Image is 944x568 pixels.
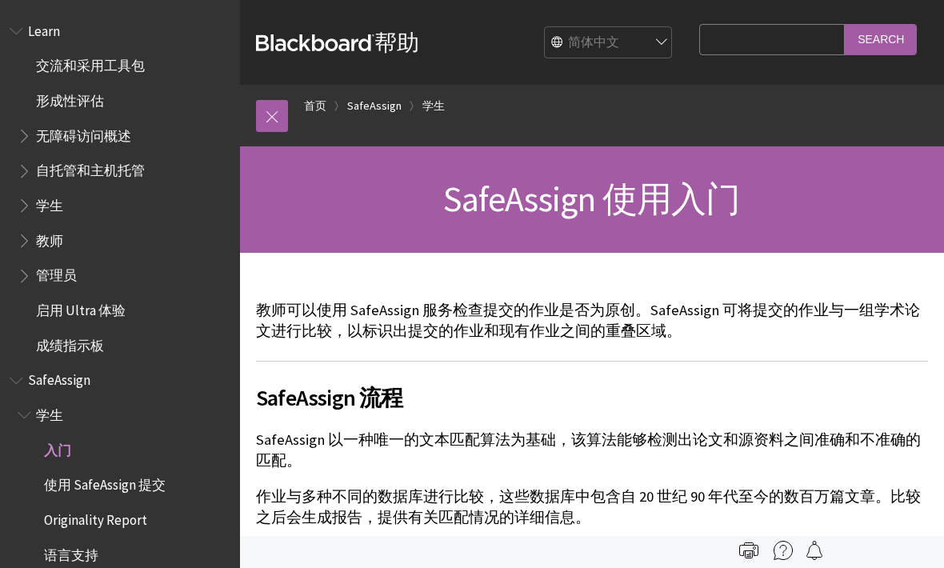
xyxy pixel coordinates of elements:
span: 入门 [44,437,71,458]
span: 交流和采用工具包 [36,53,145,74]
span: Learn [28,18,60,39]
span: 语言支持 [44,542,98,563]
p: SafeAssign 以一种唯一的文本匹配算法为基础，该算法能够检测出论文和源资料之间准确和不准确的匹配。 [256,430,928,471]
img: Follow this page [805,541,824,560]
span: 启用 Ultra 体验 [36,297,126,318]
span: Originality Report [44,506,147,528]
span: 使用 SafeAssign 提交 [44,472,166,494]
span: 学生 [36,192,63,214]
span: 形成性评估 [36,87,104,109]
h2: SafeAssign 流程 [256,361,928,414]
span: SafeAssign [28,367,90,389]
img: More help [774,541,793,560]
span: 管理员 [36,262,77,284]
a: SafeAssign [347,96,402,116]
a: 首页 [304,96,326,116]
a: 学生 [422,96,445,116]
span: 成绩指示板 [36,332,104,354]
span: SafeAssign 使用入门 [443,177,740,221]
p: 教师可以使用 SafeAssign 服务检查提交的作业是否为原创。SafeAssign 可将提交的作业与一组学术论文进行比较，以标识出提交的作业和现有作业之间的重叠区域。 [256,300,928,342]
strong: Blackboard [256,34,374,51]
nav: Book outline for Blackboard Learn Help [10,18,230,359]
select: Site Language Selector [545,27,673,59]
span: 无障碍访问概述 [36,122,131,144]
img: Print [739,541,758,560]
a: Blackboard帮助 [256,28,419,57]
input: Search [845,24,917,55]
span: 教师 [36,227,63,249]
p: 作业与多种不同的数据库进行比较，这些数据库中包含自 20 世纪 90 年代至今的数百万篇文章。比较之后会生成报告，提供有关匹配情况的详细信息。 [256,486,928,528]
span: 学生 [36,402,63,423]
span: 自托管和主机托管 [36,158,145,179]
